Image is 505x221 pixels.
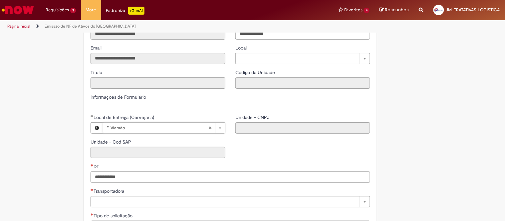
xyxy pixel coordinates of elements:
span: Favoritos [344,7,363,13]
a: Limpar campo Transportadora [91,196,370,207]
div: Padroniza [106,7,144,15]
span: Necessários - Transportadora [94,188,126,194]
input: DT [91,171,370,183]
input: Telefone de Contato [235,28,370,40]
span: F. Viamão [107,123,208,133]
span: Necessários - Local de Entrega (Cervejaria) [94,114,155,120]
span: JM-TRATATIVAS LOGISTICA [446,7,500,13]
span: Somente leitura - Título [91,69,104,75]
a: F. ViamãoLimpar campo Local de Entrega (Cervejaria) [103,123,225,133]
span: Somente leitura - Unidade - CNPJ [235,114,271,120]
img: ServiceNow [1,3,35,17]
a: Rascunhos [379,7,409,13]
a: Limpar campo Local [235,53,370,64]
button: Local de Entrega (Cervejaria), Visualizar este registro F. Viamão [91,123,103,133]
input: Unidade - CNPJ [235,122,370,134]
span: Somente leitura - Código da Unidade [235,69,276,75]
span: Necessários [91,213,94,216]
input: Código da Unidade [235,77,370,89]
ul: Trilhas de página [5,20,332,33]
label: Somente leitura - Código da Unidade [235,69,276,76]
span: More [86,7,96,13]
label: Somente leitura - Título [91,69,104,76]
input: ID [91,28,225,40]
input: Título [91,77,225,89]
span: Tipo de solicitação [94,213,134,219]
label: Somente leitura - Unidade - CNPJ [235,114,271,121]
input: Unidade - Cod SAP [91,147,225,158]
span: Obrigatório Preenchido [91,115,94,117]
p: +GenAi [128,7,144,15]
span: Necessários [91,188,94,191]
label: Informações de Formulário [91,94,146,100]
input: Email [91,53,225,64]
span: Necessários [91,164,94,166]
label: Somente leitura - Unidade - Cod SAP [91,139,132,145]
span: 4 [364,8,370,13]
span: 3 [70,8,76,13]
span: Local [235,45,248,51]
a: Página inicial [7,24,30,29]
abbr: Limpar campo Local de Entrega (Cervejaria) [205,123,215,133]
span: Somente leitura - DT [94,164,101,169]
label: Somente leitura - Email [91,45,103,51]
a: Emissão de NF de Ativos do [GEOGRAPHIC_DATA] [45,24,135,29]
span: Rascunhos [385,7,409,13]
span: Requisições [46,7,69,13]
